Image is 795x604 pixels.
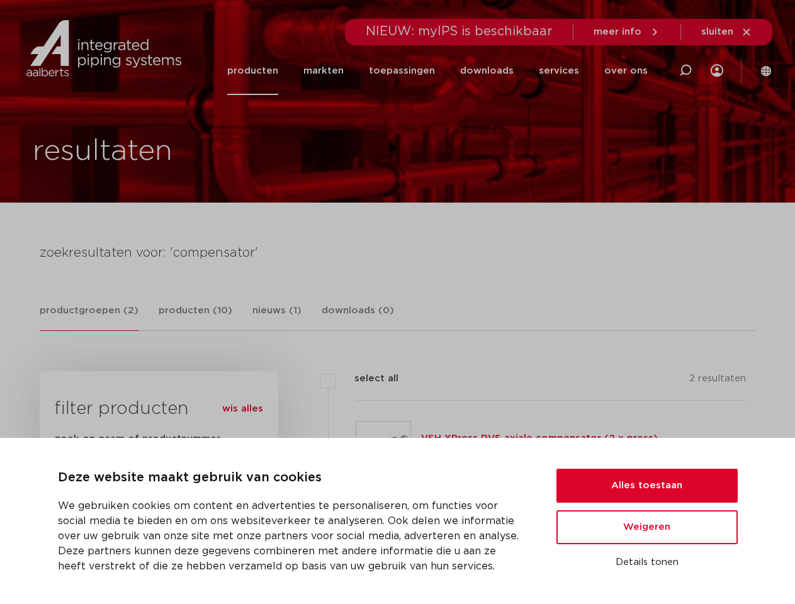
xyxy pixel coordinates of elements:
a: over ons [604,47,648,95]
button: Weigeren [556,510,738,544]
a: toepassingen [369,47,435,95]
label: zoek op naam of productnummer [55,432,220,447]
h4: zoekresultaten voor: 'compensator' [40,243,756,263]
a: sluiten [701,26,752,38]
button: Details tonen [556,552,738,573]
nav: Menu [227,47,648,95]
p: We gebruiken cookies om content en advertenties te personaliseren, om functies voor social media ... [58,498,526,574]
a: downloads [460,47,514,95]
a: meer info [594,26,660,38]
span: NIEUW: myIPS is beschikbaar [366,25,553,38]
span: sluiten [701,27,733,36]
a: downloads (0) [322,303,394,330]
h3: filter producten [55,396,263,422]
p: Deze website maakt gebruik van cookies [58,468,526,488]
a: nieuws (1) [252,303,302,330]
a: services [539,47,579,95]
a: productgroepen (2) [40,303,138,331]
img: Thumbnail for VSH XPress RVS axiale compensator (2 x press) [356,422,410,476]
h1: resultaten [33,131,172,172]
a: wis alles [222,401,263,417]
a: producten [227,47,278,95]
span: meer info [594,27,641,36]
a: VSH XPress RVS axiale compensator (2 x press) [421,433,658,443]
a: producten (10) [159,303,232,330]
p: 2 resultaten [689,371,746,391]
a: markten [303,47,344,95]
label: select all [335,371,398,386]
button: Alles toestaan [556,469,738,503]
